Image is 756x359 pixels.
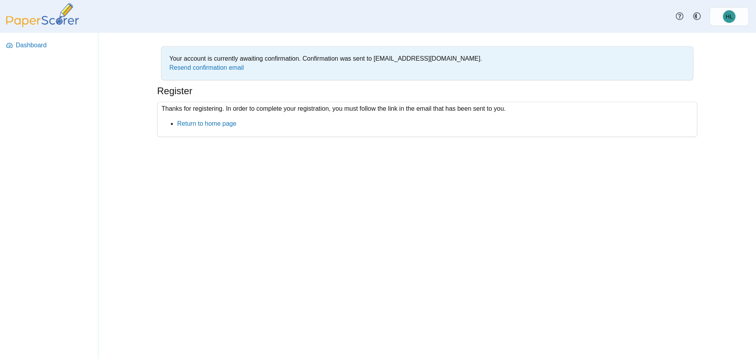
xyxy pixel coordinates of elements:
[723,10,736,23] span: Hanyang Li
[177,120,236,127] a: Return to home page
[169,64,244,71] a: Resend confirmation email
[157,102,697,138] div: Thanks for registering. In order to complete your registration, you must follow the link in the e...
[157,84,192,98] h1: Register
[3,36,96,55] a: Dashboard
[3,3,82,27] img: PaperScorer
[3,22,82,28] a: PaperScorer
[710,7,749,26] a: Hanyang Li
[726,14,733,19] span: Hanyang Li
[16,41,93,50] span: Dashboard
[165,50,689,76] div: Your account is currently awaiting confirmation. Confirmation was sent to [EMAIL_ADDRESS][DOMAIN_...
